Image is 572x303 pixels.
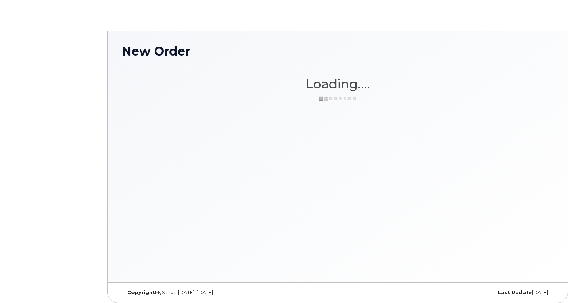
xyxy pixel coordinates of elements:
strong: Last Update [498,290,532,295]
img: ajax-loader-3a6953c30dc77f0bf724df975f13086db4f4c1262e45940f03d1251963f1bf2e.gif [319,96,357,102]
div: [DATE] [410,290,554,296]
h1: Loading.... [122,77,554,91]
div: MyServe [DATE]–[DATE] [122,290,266,296]
h1: New Order [122,44,554,58]
strong: Copyright [127,290,155,295]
